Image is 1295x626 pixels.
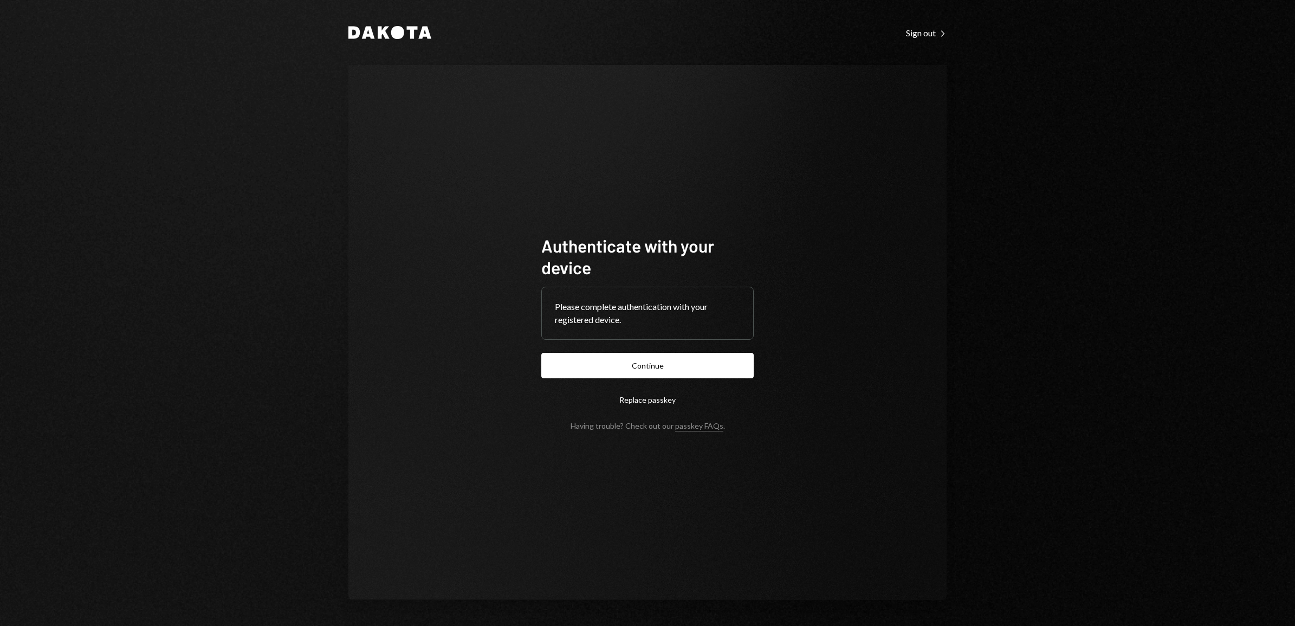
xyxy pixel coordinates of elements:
[541,353,754,378] button: Continue
[675,421,723,431] a: passkey FAQs
[571,421,725,430] div: Having trouble? Check out our .
[906,27,947,38] a: Sign out
[906,28,947,38] div: Sign out
[541,387,754,412] button: Replace passkey
[555,300,740,326] div: Please complete authentication with your registered device.
[541,235,754,278] h1: Authenticate with your device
